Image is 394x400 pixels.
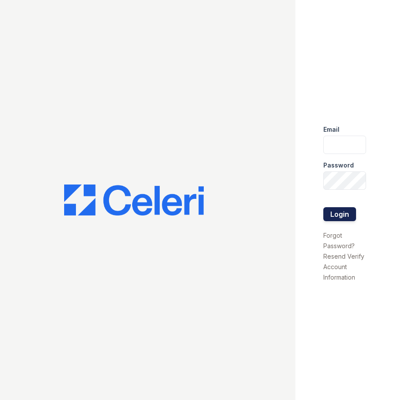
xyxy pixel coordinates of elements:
img: CE_Logo_Blue-a8612792a0a2168367f1c8372b55b34899dd931a85d93a1a3d3e32e68fde9ad4.png [64,185,204,216]
a: Forgot Password? [323,232,355,250]
a: Resend Verify Account Information [323,253,364,281]
button: Login [323,207,356,221]
label: Email [323,125,339,134]
label: Password [323,161,354,170]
